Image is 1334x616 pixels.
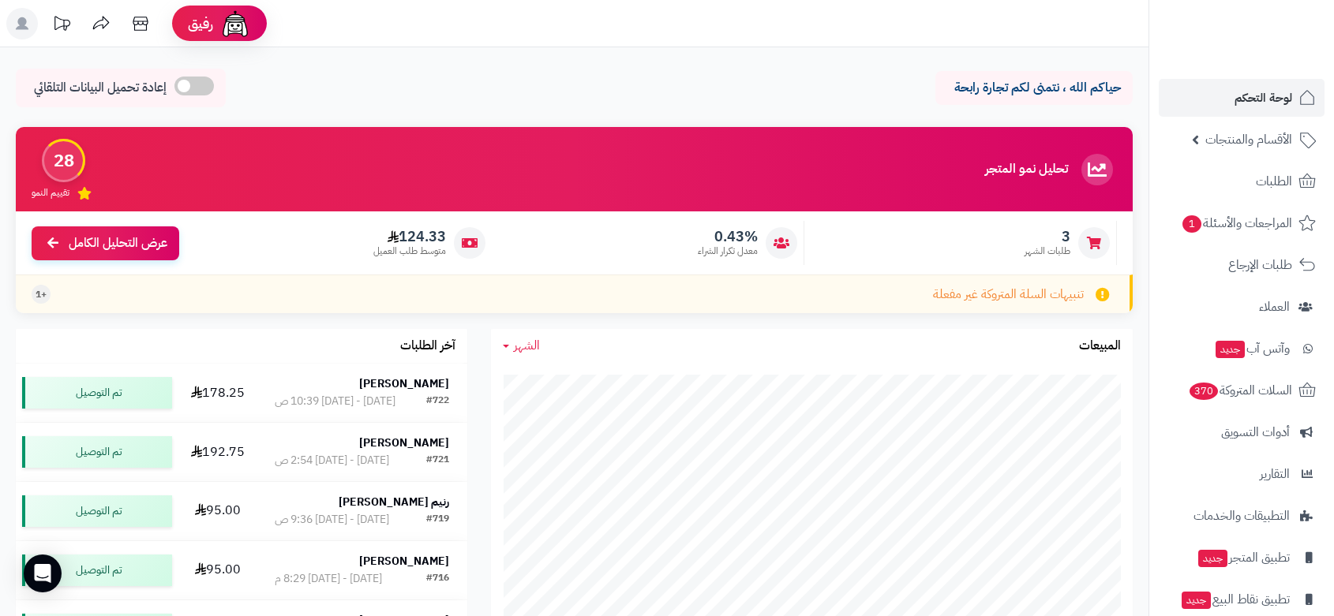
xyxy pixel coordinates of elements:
[42,8,81,43] a: تحديثات المنصة
[1159,497,1325,535] a: التطبيقات والخدمات
[1159,455,1325,493] a: التقارير
[426,453,449,469] div: #721
[1159,79,1325,117] a: لوحة التحكم
[359,435,449,451] strong: [PERSON_NAME]
[514,336,540,355] span: الشهر
[22,377,172,409] div: تم التوصيل
[22,495,172,527] div: تم التوصيل
[1256,170,1292,192] span: الطلبات
[178,423,256,481] td: 192.75
[1214,338,1290,360] span: وآتس آب
[1180,588,1290,610] span: تطبيق نقاط البيع
[32,186,69,200] span: تقييم النمو
[1159,246,1325,284] a: طلبات الإرجاع
[1235,87,1292,109] span: لوحة التحكم
[373,245,446,258] span: متوسط طلب العميل
[1025,245,1070,258] span: طلبات الشهر
[1221,421,1290,443] span: أدوات التسويق
[1159,330,1325,368] a: وآتس آبجديد
[178,482,256,540] td: 95.00
[947,79,1121,97] p: حياكم الله ، نتمنى لكم تجارة رابحة
[32,226,179,260] a: عرض التحليل الكامل
[275,394,395,409] div: [DATE] - [DATE] 10:39 ص
[69,234,167,252] span: عرض التحليل الكامل
[426,394,449,409] div: #722
[1159,539,1325,577] a: تطبيق المتجرجديد
[1190,383,1218,400] span: 370
[373,228,446,245] span: 124.33
[34,79,167,97] span: إعادة تحميل البيانات التلقائي
[359,375,449,392] strong: [PERSON_NAME]
[1159,371,1325,409] a: السلات المتروكة370
[275,571,382,587] div: [DATE] - [DATE] 8:29 م
[24,554,62,592] div: Open Intercom Messenger
[275,512,389,528] div: [DATE] - [DATE] 9:36 ص
[1216,341,1245,358] span: جديد
[1193,505,1290,527] span: التطبيقات والخدمات
[1181,212,1292,234] span: المراجعات والأسئلة
[36,288,47,301] span: +1
[698,228,758,245] span: 0.43%
[1159,288,1325,326] a: العملاء
[275,453,389,469] div: [DATE] - [DATE] 2:54 ص
[1228,254,1292,276] span: طلبات الإرجاع
[1182,592,1211,609] span: جديد
[1182,215,1201,233] span: 1
[426,512,449,528] div: #719
[1159,204,1325,242] a: المراجعات والأسئلة1
[1159,413,1325,451] a: أدوات التسويق
[1205,129,1292,151] span: الأقسام والمنتجات
[22,436,172,468] div: تم التوصيل
[178,541,256,599] td: 95.00
[1260,463,1290,485] span: التقارير
[933,286,1084,304] span: تنبيهات السلة المتروكة غير مفعلة
[1227,42,1319,75] img: logo-2.png
[1197,547,1290,569] span: تطبيق المتجر
[1159,162,1325,200] a: الطلبات
[219,8,251,39] img: ai-face.png
[1079,339,1121,353] h3: المبيعات
[339,494,449,510] strong: رنيم [PERSON_NAME]
[1259,296,1290,318] span: العملاء
[503,337,540,355] a: الشهر
[188,14,213,33] span: رفيق
[400,339,455,353] h3: آخر الطلبات
[22,554,172,586] div: تم التوصيل
[1025,228,1070,245] span: 3
[1198,550,1227,567] span: جديد
[178,364,256,422] td: 178.25
[985,162,1068,177] h3: تحليل نمو المتجر
[359,553,449,569] strong: [PERSON_NAME]
[426,571,449,587] div: #716
[1188,379,1292,401] span: السلات المتروكة
[698,245,758,258] span: معدل تكرار الشراء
